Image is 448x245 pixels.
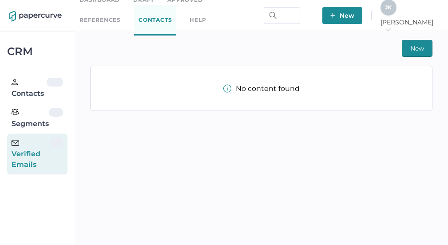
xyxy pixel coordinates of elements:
[134,5,176,36] a: Contacts
[79,15,121,25] a: References
[385,27,391,33] i: arrow_right
[385,4,392,11] span: J K
[9,11,62,22] img: papercurve-logo-colour.7244d18c.svg
[330,7,354,24] span: New
[223,84,300,93] div: No content found
[330,13,335,18] img: plus-white.e19ec114.svg
[402,40,432,57] button: New
[12,140,19,146] img: email-icon-black.c777dcea.svg
[264,7,300,24] input: Search Workspace
[12,78,47,99] div: Contacts
[381,18,439,34] span: [PERSON_NAME]
[410,40,424,56] span: New
[12,138,50,170] div: Verified Emails
[12,79,18,85] img: person.20a629c4.svg
[223,84,231,93] img: info-tooltip-active.a952ecf1.svg
[270,12,277,19] img: search.bf03fe8b.svg
[12,108,49,129] div: Segments
[190,15,206,25] div: help
[7,47,67,55] div: CRM
[322,7,362,24] button: New
[12,108,19,115] img: segments.b9481e3d.svg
